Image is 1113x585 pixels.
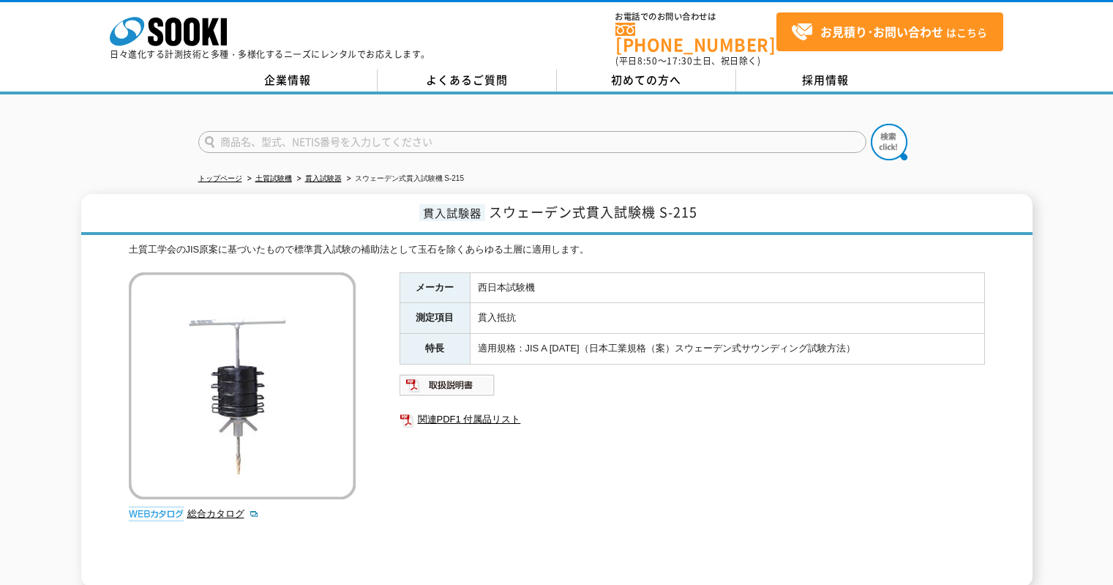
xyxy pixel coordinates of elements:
div: 土質工学会のJIS原案に基づいたもので標準貫入試験の補助法として玉石を除くあらゆる土層に適用します。 [129,242,985,258]
a: 総合カタログ [187,508,259,519]
span: お電話でのお問い合わせは [615,12,776,21]
a: よくあるご質問 [378,70,557,92]
a: 初めての方へ [557,70,736,92]
a: お見積り･お問い合わせはこちら [776,12,1003,51]
img: スウェーデン式貫入試験機 S-215 [129,272,356,499]
a: 関連PDF1 付属品リスト [400,410,985,429]
th: メーカー [400,272,470,303]
a: 土質試験機 [255,174,292,182]
td: 西日本試験機 [470,272,984,303]
input: 商品名、型式、NETIS番号を入力してください [198,131,866,153]
span: スウェーデン式貫入試験機 S-215 [489,202,697,222]
span: (平日 ～ 土日、祝日除く) [615,54,760,67]
img: webカタログ [129,507,184,521]
a: トップページ [198,174,242,182]
a: 取扱説明書 [400,383,495,394]
td: 適用規格：JIS A [DATE]（日本工業規格（案）スウェーデン式サウンディング試験方法） [470,334,984,365]
td: 貫入抵抗 [470,303,984,334]
p: 日々進化する計測技術と多種・多様化するニーズにレンタルでお応えします。 [110,50,430,59]
span: 初めての方へ [611,72,681,88]
a: 貫入試験器 [305,174,342,182]
a: [PHONE_NUMBER] [615,23,776,53]
span: はこちら [791,21,987,43]
span: 貫入試験器 [419,204,485,221]
strong: お見積り･お問い合わせ [820,23,943,40]
a: 企業情報 [198,70,378,92]
a: 採用情報 [736,70,915,92]
th: 測定項目 [400,303,470,334]
span: 17:30 [667,54,693,67]
span: 8:50 [637,54,658,67]
li: スウェーデン式貫入試験機 S-215 [344,171,464,187]
img: btn_search.png [871,124,907,160]
img: 取扱説明書 [400,373,495,397]
th: 特長 [400,334,470,365]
